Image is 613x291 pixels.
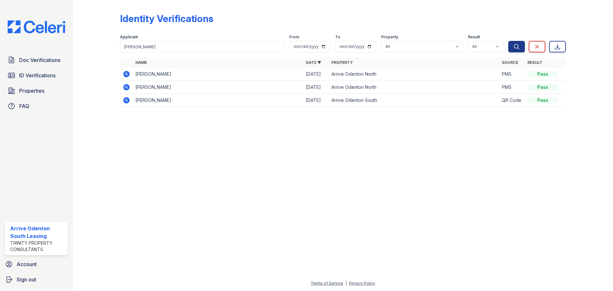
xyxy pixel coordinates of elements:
td: Arrive Odenton South [329,94,499,107]
label: Property [381,34,398,40]
td: [PERSON_NAME] [133,94,303,107]
div: Pass [527,97,558,103]
div: Pass [527,84,558,90]
td: Arrive Odenton North [329,68,499,81]
label: To [335,34,340,40]
label: Applicant [120,34,138,40]
a: Terms of Service [311,281,343,286]
a: Property [331,60,353,65]
span: ID Verifications [19,72,56,79]
td: Arrive Odenton North [329,81,499,94]
a: Date ▼ [306,60,321,65]
input: Search by name or phone number [120,41,284,52]
span: Properties [19,87,44,95]
div: | [345,281,347,286]
div: Arrive Odenton South Leasing [10,225,65,240]
div: Trinity Property Consultants [10,240,65,253]
td: [PERSON_NAME] [133,81,303,94]
td: PMS [499,81,525,94]
div: Identity Verifications [120,13,213,24]
label: Result [468,34,480,40]
span: Sign out [17,276,36,283]
label: From [289,34,299,40]
a: Name [135,60,147,65]
td: [DATE] [303,94,329,107]
td: [DATE] [303,81,329,94]
td: [DATE] [303,68,329,81]
a: Doc Verifications [5,54,68,66]
a: Privacy Policy [349,281,375,286]
a: Result [527,60,542,65]
a: ID Verifications [5,69,68,82]
img: CE_Logo_Blue-a8612792a0a2168367f1c8372b55b34899dd931a85d93a1a3d3e32e68fde9ad4.png [3,20,70,33]
a: Source [502,60,518,65]
td: QR Code [499,94,525,107]
span: FAQ [19,102,29,110]
a: Sign out [3,273,70,286]
td: [PERSON_NAME] [133,68,303,81]
a: Properties [5,84,68,97]
span: Account [17,260,37,268]
td: PMS [499,68,525,81]
div: Pass [527,71,558,77]
a: FAQ [5,100,68,112]
a: Account [3,258,70,271]
span: Doc Verifications [19,56,60,64]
